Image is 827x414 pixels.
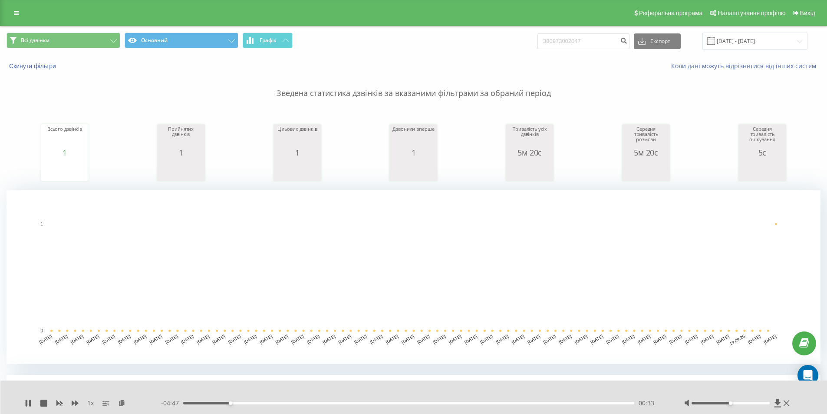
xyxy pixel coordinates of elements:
[448,334,462,344] text: [DATE]
[684,334,699,344] text: [DATE]
[259,334,273,344] text: [DATE]
[43,148,86,157] div: 1
[87,399,94,407] span: 1 x
[322,334,336,344] text: [DATE]
[669,334,683,344] text: [DATE]
[40,328,43,333] text: 0
[7,33,120,48] button: Всі дзвінки
[260,37,277,43] span: Графік
[276,148,319,157] div: 1
[416,334,431,344] text: [DATE]
[728,334,746,346] text: 19.09.25
[652,334,667,344] text: [DATE]
[637,334,651,344] text: [DATE]
[432,334,447,344] text: [DATE]
[624,157,668,183] svg: A chart.
[542,334,557,344] text: [DATE]
[401,334,415,344] text: [DATE]
[21,37,49,44] span: Всі дзвінки
[7,190,820,364] svg: A chart.
[729,401,732,405] div: Accessibility label
[159,157,203,183] svg: A chart.
[558,334,573,344] text: [DATE]
[243,334,257,344] text: [DATE]
[527,334,541,344] text: [DATE]
[606,334,620,344] text: [DATE]
[639,399,654,407] span: 00:33
[117,334,132,344] text: [DATE]
[353,334,368,344] text: [DATE]
[508,126,551,148] div: Тривалість усіх дзвінків
[159,148,203,157] div: 1
[574,334,588,344] text: [DATE]
[797,365,818,386] div: Open Intercom Messenger
[624,126,668,148] div: Середня тривалість розмови
[43,126,86,148] div: Всього дзвінків
[590,334,604,344] text: [DATE]
[464,334,478,344] text: [DATE]
[306,334,320,344] text: [DATE]
[392,148,435,157] div: 1
[700,334,714,344] text: [DATE]
[338,334,352,344] text: [DATE]
[149,334,163,344] text: [DATE]
[212,334,226,344] text: [DATE]
[180,334,194,344] text: [DATE]
[276,157,319,183] svg: A chart.
[227,334,242,344] text: [DATE]
[102,334,116,344] text: [DATE]
[479,334,494,344] text: [DATE]
[639,10,703,17] span: Реферальна програма
[495,334,510,344] text: [DATE]
[671,62,820,70] a: Коли дані можуть відрізнятися вiд інших систем
[39,334,53,344] text: [DATE]
[54,334,69,344] text: [DATE]
[86,334,100,344] text: [DATE]
[741,126,784,148] div: Середня тривалість очікування
[511,334,525,344] text: [DATE]
[621,334,636,344] text: [DATE]
[508,148,551,157] div: 5м 20с
[196,334,210,344] text: [DATE]
[741,157,784,183] svg: A chart.
[508,157,551,183] svg: A chart.
[800,10,815,17] span: Вихід
[243,33,293,48] button: Графік
[43,157,86,183] svg: A chart.
[133,334,147,344] text: [DATE]
[125,33,238,48] button: Основний
[70,334,84,344] text: [DATE]
[40,222,43,226] text: 1
[165,334,179,344] text: [DATE]
[634,33,681,49] button: Експорт
[392,126,435,148] div: Дзвонили вперше
[7,62,60,70] button: Скинути фільтри
[290,334,305,344] text: [DATE]
[385,334,399,344] text: [DATE]
[275,334,289,344] text: [DATE]
[537,33,629,49] input: Пошук за номером
[7,70,820,99] p: Зведена статистика дзвінків за вказаними фільтрами за обраний період
[161,399,183,407] span: - 04:47
[392,157,435,183] svg: A chart.
[159,126,203,148] div: Прийнятих дзвінків
[763,334,777,344] text: [DATE]
[718,10,785,17] span: Налаштування профілю
[369,334,383,344] text: [DATE]
[741,148,784,157] div: 5с
[276,126,319,148] div: Цільових дзвінків
[747,334,761,344] text: [DATE]
[229,401,232,405] div: Accessibility label
[716,334,730,344] text: [DATE]
[624,148,668,157] div: 5м 20с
